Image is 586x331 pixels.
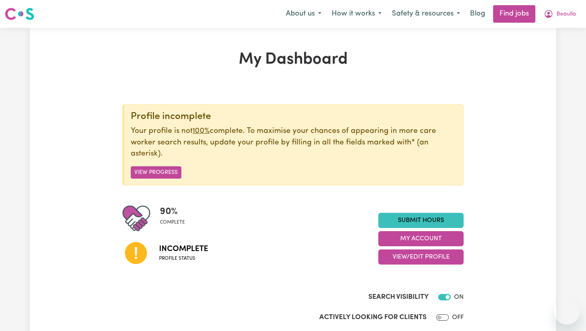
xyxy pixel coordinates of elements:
[452,314,464,321] span: OFF
[160,204,191,232] div: Profile completeness: 90%
[193,127,210,135] u: 100%
[122,50,464,69] h1: My Dashboard
[319,312,427,323] label: Actively Looking for Clients
[160,219,185,226] span: complete
[387,6,465,22] button: Safety & resources
[160,204,185,219] span: 90 %
[378,231,464,246] button: My Account
[131,111,457,123] div: Profile incomplete
[5,7,34,21] img: Careseekers logo
[557,10,576,19] span: Beaulla
[454,294,464,300] span: ON
[493,5,535,23] a: Find jobs
[281,6,326,22] button: About us
[378,213,464,228] a: Submit Hours
[131,166,181,179] button: View Progress
[465,5,490,23] a: Blog
[159,255,208,262] span: Profile status
[159,243,208,255] span: Incomplete
[368,292,429,302] label: Search Visibility
[539,6,581,22] button: My Account
[554,299,580,325] iframe: Button to launch messaging window
[326,6,387,22] button: How it works
[378,249,464,265] button: View/Edit Profile
[131,126,457,160] p: Your profile is not complete. To maximise your chances of appearing in more care worker search re...
[5,5,34,23] a: Careseekers logo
